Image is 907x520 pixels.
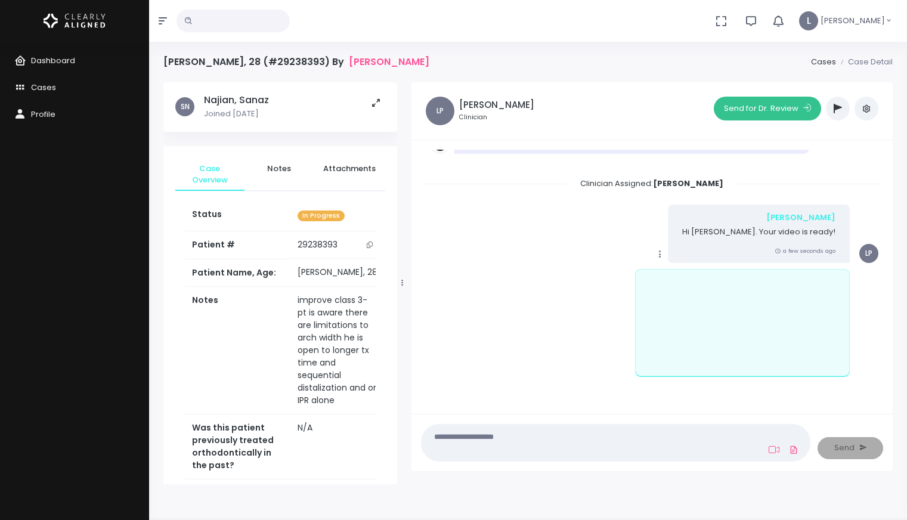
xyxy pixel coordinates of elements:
[459,113,534,122] small: Clinician
[459,100,534,110] h5: [PERSON_NAME]
[163,56,429,67] h4: [PERSON_NAME], 28 (#29238393) By
[811,56,836,67] a: Cases
[185,163,235,186] span: Case Overview
[775,247,835,255] small: a few seconds ago
[714,97,821,120] button: Send for Dr. Review
[185,414,290,479] th: Was this patient previously treated orthodontically in the past?
[859,244,878,263] span: LP
[290,286,385,414] td: improve class 3- pt is aware there are limitations to arch width he is open to longer tx time and...
[31,55,75,66] span: Dashboard
[653,178,723,189] b: [PERSON_NAME]
[799,11,818,30] span: L
[298,211,345,222] span: In Progress
[185,286,290,414] th: Notes
[821,15,885,27] span: [PERSON_NAME]
[349,56,429,67] a: [PERSON_NAME]
[44,8,106,33] img: Logo Horizontal
[175,97,194,116] span: SN
[787,439,801,460] a: Add Files
[766,445,782,454] a: Add Loom Video
[682,212,835,224] div: [PERSON_NAME]
[566,174,738,193] span: Clinician Assigned:
[31,109,55,120] span: Profile
[204,94,269,106] h5: Najian, Sanaz
[290,259,385,286] td: [PERSON_NAME], 28
[290,414,385,479] td: N/A
[31,82,56,93] span: Cases
[185,201,290,231] th: Status
[426,97,454,125] span: LP
[185,259,290,286] th: Patient Name, Age:
[163,82,397,484] div: scrollable content
[204,108,269,120] p: Joined [DATE]
[185,231,290,259] th: Patient #
[682,226,835,238] p: Hi [PERSON_NAME]. Your video is ready!
[421,150,883,403] div: scrollable content
[290,231,385,259] td: 29238393
[836,56,893,68] li: Case Detail
[254,163,304,175] span: Notes
[323,163,376,175] span: Attachments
